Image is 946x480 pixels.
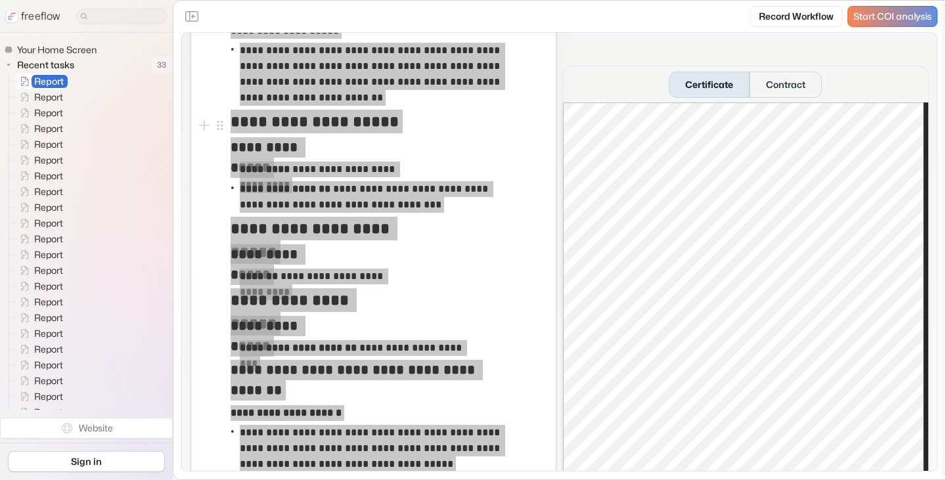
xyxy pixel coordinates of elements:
a: Report [9,200,68,215]
span: Your Home Screen [14,43,101,56]
a: Report [9,404,68,420]
a: Report [9,263,68,278]
a: Report [9,294,68,310]
a: Report [9,184,68,200]
a: Report [9,152,68,168]
span: Report [32,122,67,135]
a: Report [9,326,68,341]
span: Report [32,248,67,261]
a: Report [9,105,68,121]
span: Recent tasks [14,58,78,72]
button: Open block menu [212,118,228,133]
a: Report [9,89,68,105]
button: Contract [750,72,822,98]
a: Report [9,137,68,152]
span: Report [32,138,67,151]
span: Report [32,169,67,183]
span: Report [32,106,67,120]
span: Report [32,359,67,372]
button: Add block [196,118,212,133]
span: Report [32,232,67,246]
span: Report [32,75,68,88]
span: Report [32,185,67,198]
span: Report [32,280,67,293]
span: Report [32,406,67,419]
a: Report [9,247,68,263]
a: Start COI analysis [847,6,937,27]
a: Report [9,389,68,404]
button: Close the sidebar [181,6,202,27]
span: Report [32,201,67,214]
p: freeflow [21,9,60,24]
span: Report [32,343,67,356]
button: Recent tasks [4,57,79,73]
iframe: Certificate [563,102,929,473]
a: Report [9,373,68,389]
span: Report [32,217,67,230]
a: freeflow [5,9,60,24]
span: Report [32,91,67,104]
span: Report [32,154,67,167]
span: Report [32,374,67,387]
a: Report [9,121,68,137]
a: Record Workflow [750,6,842,27]
a: Report [9,357,68,373]
span: Report [32,295,67,309]
a: Report [9,231,68,247]
span: Report [32,311,67,324]
span: 33 [150,56,173,74]
a: Report [9,278,68,294]
a: Report [9,215,68,231]
a: Report [9,310,68,326]
a: Your Home Screen [4,43,102,56]
a: Report [9,168,68,184]
span: Start COI analysis [853,11,932,22]
span: Report [32,390,67,403]
span: Report [32,264,67,277]
span: Report [32,327,67,340]
button: Certificate [669,72,750,98]
a: Report [9,341,68,357]
a: Report [9,74,69,89]
a: Sign in [8,451,165,472]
